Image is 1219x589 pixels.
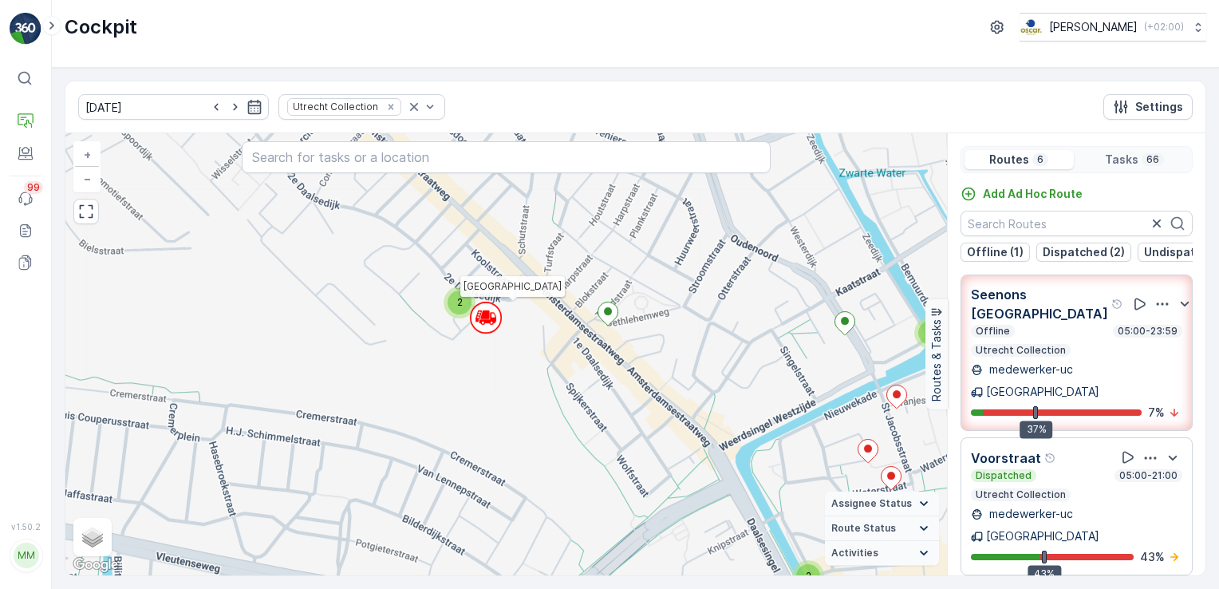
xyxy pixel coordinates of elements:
div: 2 [444,287,475,318]
a: Zoom In [75,143,99,167]
img: Google [69,555,122,575]
span: v 1.50.2 [10,522,41,532]
div: Remove Utrecht Collection [382,101,400,113]
p: 7 % [1148,405,1165,421]
a: Open this area in Google Maps (opens a new window) [69,555,122,575]
span: − [84,172,92,185]
p: medewerker-uc [986,506,1073,522]
p: Cockpit [65,14,137,40]
p: Utrecht Collection [974,488,1067,501]
p: Dispatched (2) [1043,244,1125,260]
span: 2 [457,296,463,308]
span: Route Status [831,522,896,535]
span: 2 [806,570,811,582]
p: Tasks [1105,152,1138,168]
div: Utrecht Collection [288,99,381,114]
button: Offline (1) [961,243,1030,262]
img: logo [10,13,41,45]
p: Voorstraat [971,449,1041,468]
p: 66 [1145,153,1161,166]
p: 99 [27,181,40,194]
p: Offline [974,325,1012,338]
p: Utrecht Collection [974,344,1067,357]
div: 43% [1028,565,1061,583]
button: [PERSON_NAME](+02:00) [1020,13,1206,42]
summary: Assignee Status [825,492,939,516]
div: 37% [1020,421,1053,438]
input: Search Routes [961,211,1193,236]
button: Dispatched (2) [1036,243,1131,262]
button: MM [10,535,41,576]
p: Dispatched [974,469,1033,482]
p: Offline (1) [967,244,1024,260]
a: 99 [10,183,41,215]
p: Routes [989,152,1029,168]
div: Help Tooltip Icon [1111,298,1124,310]
div: Help Tooltip Icon [1044,452,1057,464]
a: Layers [75,520,110,555]
p: ( +02:00 ) [1144,21,1184,34]
p: Routes & Tasks [929,320,945,402]
span: + [84,148,91,161]
summary: Route Status [825,516,939,541]
span: Activities [831,547,878,559]
p: [GEOGRAPHIC_DATA] [986,384,1099,400]
p: medewerker-uc [986,362,1073,378]
p: 6 [1036,153,1045,166]
p: 43 % [1140,549,1165,565]
a: Zoom Out [75,167,99,191]
p: Seenons [GEOGRAPHIC_DATA] [971,285,1108,323]
span: Assignee Status [831,497,912,510]
a: Add Ad Hoc Route [961,186,1083,202]
div: MM [14,543,39,568]
p: 05:00-21:00 [1118,469,1179,482]
button: Settings [1103,94,1193,120]
img: basis-logo_rgb2x.png [1020,18,1043,36]
p: Settings [1135,99,1183,115]
p: [GEOGRAPHIC_DATA] [986,528,1099,544]
input: dd/mm/yyyy [78,94,269,120]
p: [PERSON_NAME] [1049,19,1138,35]
summary: Activities [825,541,939,566]
p: 05:00-23:59 [1116,325,1179,338]
p: Add Ad Hoc Route [983,186,1083,202]
input: Search for tasks or a location [242,141,771,173]
div: 3 [914,317,946,349]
